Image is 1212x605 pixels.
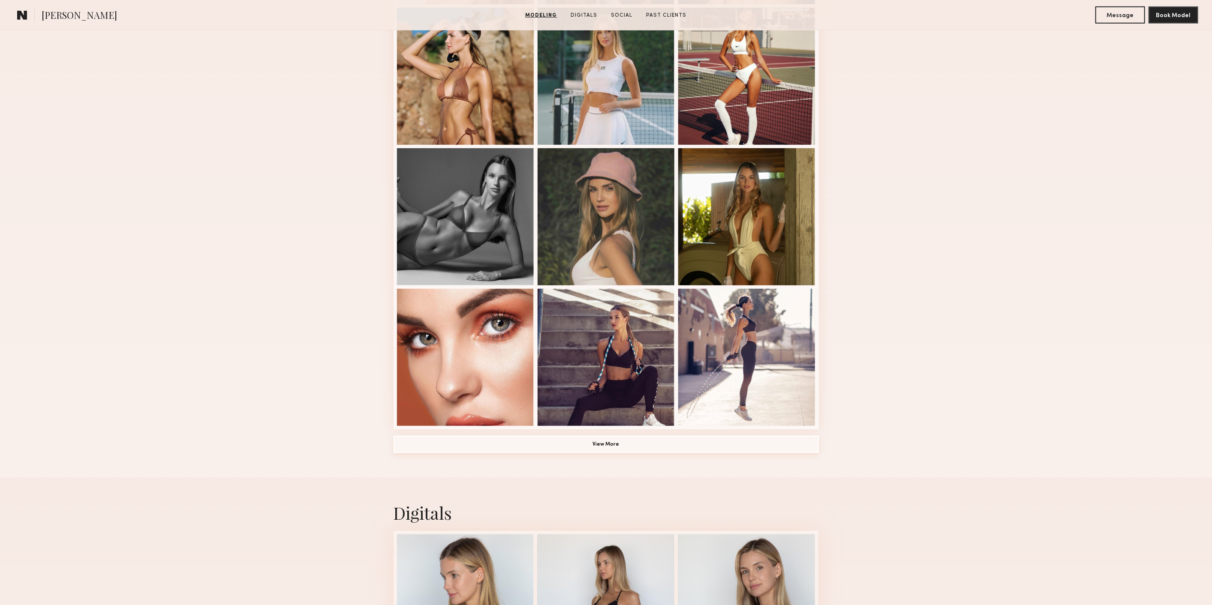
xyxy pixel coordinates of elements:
a: Modeling [522,12,561,19]
button: Book Model [1149,6,1198,24]
button: Message [1095,6,1145,24]
a: Digitals [568,12,601,19]
button: View More [394,436,819,453]
a: Past Clients [643,12,690,19]
div: Digitals [394,501,819,524]
span: [PERSON_NAME] [42,9,117,24]
a: Book Model [1149,11,1198,18]
a: Social [608,12,636,19]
